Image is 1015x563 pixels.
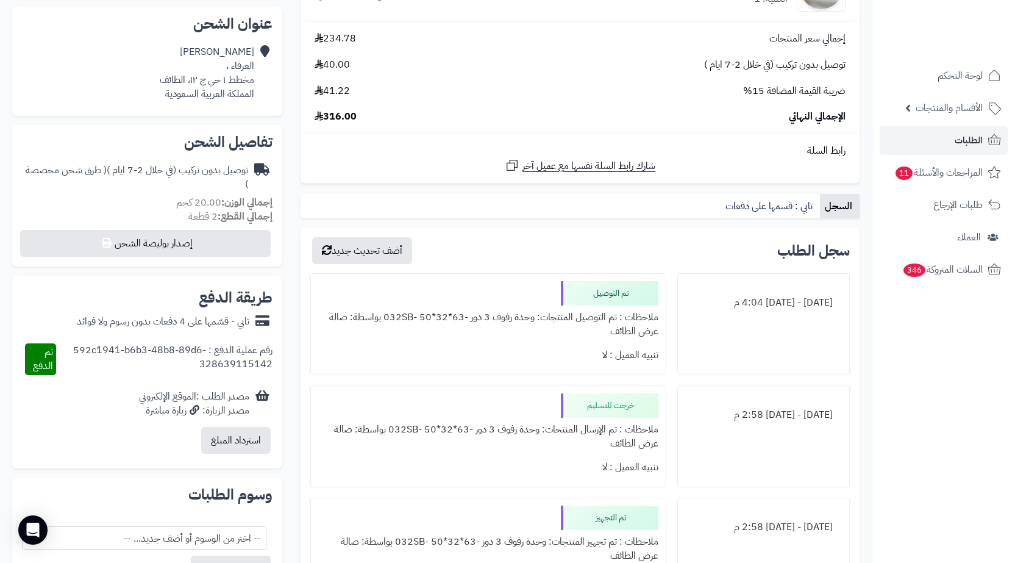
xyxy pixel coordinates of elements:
button: أضف تحديث جديد [312,237,412,264]
div: تم التوصيل [561,281,658,306]
a: المراجعات والأسئلة11 [880,158,1008,187]
h2: تفاصيل الشحن [22,135,272,149]
div: تنبيه العميل : لا [318,343,658,367]
div: رقم عملية الدفع : 592c1941-b6b3-48b8-89d6-328639115142 [56,343,273,375]
a: تابي : قسمها على دفعات [721,194,820,218]
strong: إجمالي القطع: [218,209,272,224]
div: توصيل بدون تركيب (في خلال 2-7 ايام ) [22,163,248,192]
div: مصدر الطلب :الموقع الإلكتروني [139,390,249,418]
span: إجمالي سعر المنتجات [769,32,846,46]
div: Open Intercom Messenger [18,515,48,545]
a: لوحة التحكم [880,61,1008,90]
h2: وسوم الطلبات [22,487,272,502]
div: تنبيه العميل : لا [318,456,658,479]
span: 346 [903,264,925,277]
a: الطلبات [880,126,1008,155]
div: مصدر الزيارة: زيارة مباشرة [139,404,249,418]
span: شارك رابط السلة نفسها مع عميل آخر [522,159,655,173]
span: -- اختر من الوسوم أو أضف جديد... -- [22,526,266,550]
div: ملاحظات : تم التوصيل المنتجات: وحدة رفوف 3 دور -63*32*50 -032SB بواسطة: صالة عرض الطائف [318,306,658,343]
a: العملاء [880,223,1008,252]
span: 316.00 [315,110,357,124]
small: 2 قطعة [188,209,272,224]
button: إصدار بوليصة الشحن [20,230,271,257]
div: [DATE] - [DATE] 2:58 م [685,403,842,427]
span: المراجعات والأسئلة [894,164,983,181]
a: طلبات الإرجاع [880,190,1008,220]
div: تم التجهيز [561,506,658,530]
span: الأقسام والمنتجات [916,99,983,117]
span: توصيل بدون تركيب (في خلال 2-7 ايام ) [704,58,846,72]
img: logo-2.png [932,32,1003,58]
span: تم الدفع [33,345,53,373]
span: ضريبة القيمة المضافة 15% [743,84,846,98]
span: لوحة التحكم [938,67,983,84]
span: ( طرق شحن مخصصة ) [26,163,248,192]
span: -- اختر من الوسوم أو أضف جديد... -- [23,527,266,550]
div: ملاحظات : تم الإرسال المنتجات: وحدة رفوف 3 دور -63*32*50 -032SB بواسطة: صالة عرض الطائف [318,418,658,456]
a: شارك رابط السلة نفسها مع عميل آخر [505,158,655,173]
div: [PERSON_NAME] العرفاء ، مخطط ١ حي ج ١٢، الطائف المملكة العربية السعودية [160,45,254,101]
div: تابي - قسّمها على 4 دفعات بدون رسوم ولا فوائد [77,315,249,329]
h2: طريقة الدفع [199,290,272,305]
h2: عنوان الشحن [22,16,272,31]
small: 20.00 كجم [176,195,272,210]
div: [DATE] - [DATE] 4:04 م [685,291,842,315]
div: [DATE] - [DATE] 2:58 م [685,515,842,539]
span: السلات المتروكة [902,261,983,278]
span: طلبات الإرجاع [933,196,983,213]
a: السلات المتروكة346 [880,255,1008,284]
div: رابط السلة [305,144,855,158]
a: السجل [820,194,860,218]
span: العملاء [957,229,981,246]
span: 234.78 [315,32,356,46]
span: الطلبات [955,132,983,149]
span: 40.00 [315,58,350,72]
strong: إجمالي الوزن: [221,195,272,210]
span: الإجمالي النهائي [789,110,846,124]
span: 11 [896,167,913,180]
span: 41.22 [315,84,350,98]
h3: سجل الطلب [777,243,850,258]
button: استرداد المبلغ [201,427,271,454]
div: خرجت للتسليم [561,393,658,418]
